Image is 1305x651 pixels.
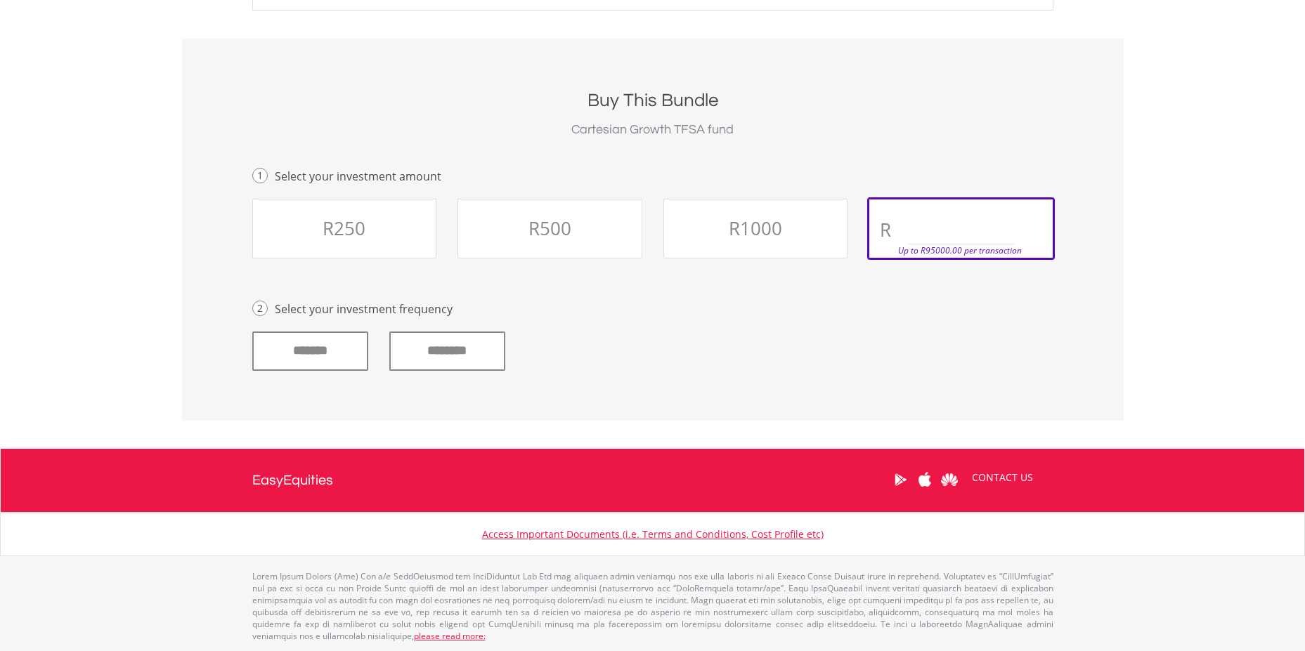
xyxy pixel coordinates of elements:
a: EasyEquities [252,449,333,512]
a: please read more: [414,630,486,642]
div: Select your investment amount [252,168,1053,185]
div: Cartesian Growth TFSA fund [252,120,1053,140]
span: R250 [323,216,365,241]
a: Apple [913,458,937,501]
h1: Buy This Bundle [252,88,1053,113]
a: CONTACT US [962,458,1043,497]
a: Access Important Documents (i.e. Terms and Conditions, Cost Profile etc) [482,527,824,541]
a: Huawei [937,458,962,501]
p: Lorem Ipsum Dolors (Ame) Con a/e SeddOeiusmod tem InciDiduntut Lab Etd mag aliquaen admin veniamq... [252,570,1053,643]
span: R1000 [729,216,782,241]
span: R500 [528,216,571,241]
div: 1 [253,171,267,180]
a: Google Play [888,458,913,501]
div: Select your investment frequency [252,301,1053,317]
div: 2 [253,303,267,313]
span: R [872,202,898,256]
span: Up to R95000.00 per transaction [898,244,1022,256]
